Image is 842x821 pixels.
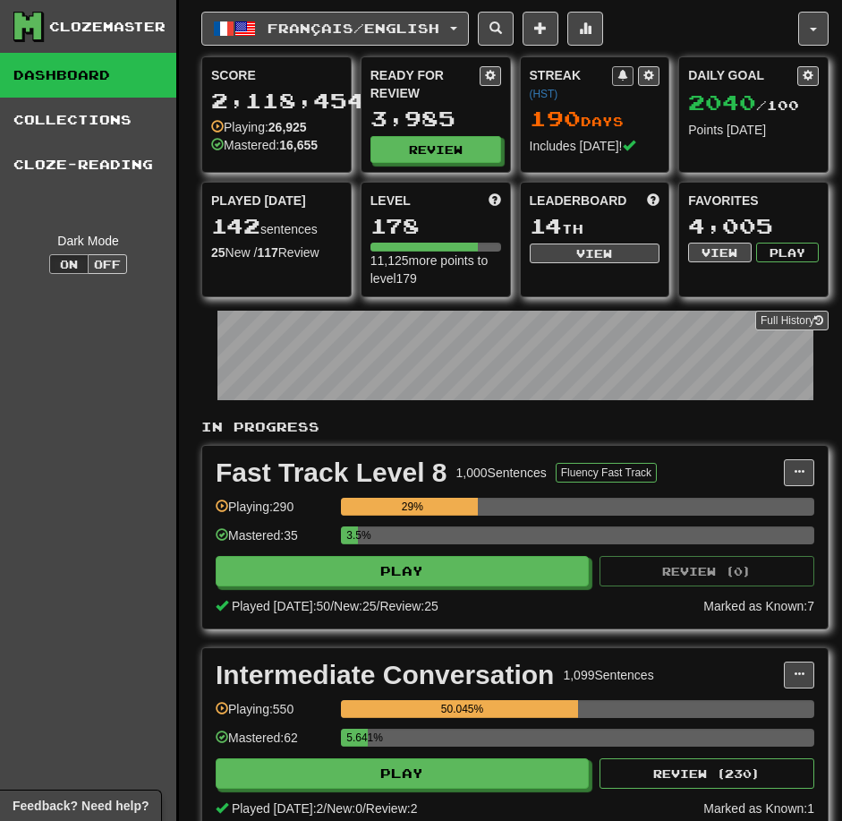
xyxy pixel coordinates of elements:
[346,526,357,544] div: 3.5%
[688,215,819,237] div: 4,005
[370,107,501,130] div: 3,985
[530,66,613,102] div: Streak
[688,90,756,115] span: 2040
[201,418,829,436] p: In Progress
[703,800,814,817] div: Marked as Known: 1
[211,118,307,136] div: Playing:
[456,464,547,482] div: 1,000 Sentences
[523,12,558,46] button: Add sentence to collection
[370,66,480,102] div: Ready for Review
[370,192,411,210] span: Level
[366,801,418,816] span: Review: 2
[688,121,819,139] div: Points [DATE]
[688,192,819,210] div: Favorites
[13,797,149,815] span: Open feedback widget
[49,254,89,274] button: On
[211,245,225,260] strong: 25
[600,556,814,586] button: Review (0)
[377,599,380,613] span: /
[530,215,660,238] div: th
[216,729,332,758] div: Mastered: 62
[530,192,627,210] span: Leaderboard
[88,254,127,274] button: Off
[232,801,323,816] span: Played [DATE]: 2
[556,463,657,483] button: Fluency Fast Track
[257,245,277,260] strong: 117
[211,244,342,261] div: New / Review
[323,801,327,816] span: /
[216,662,554,688] div: Intermediate Conversation
[216,700,332,730] div: Playing: 550
[211,215,342,238] div: sentences
[327,801,362,816] span: New: 0
[567,12,603,46] button: More stats
[279,138,318,152] strong: 16,655
[530,244,660,263] button: View
[379,599,438,613] span: Review: 25
[563,666,653,684] div: 1,099 Sentences
[530,106,581,131] span: 190
[756,243,819,262] button: Play
[346,700,577,718] div: 50.045%
[201,12,469,46] button: Français/English
[530,88,558,100] a: (HST)
[49,18,166,36] div: Clozemaster
[330,599,334,613] span: /
[216,758,589,789] button: Play
[346,729,368,747] div: 5.641%
[688,243,751,262] button: View
[216,459,447,486] div: Fast Track Level 8
[268,120,307,134] strong: 26,925
[13,232,163,250] div: Dark Mode
[755,311,829,330] a: Full History
[688,66,797,86] div: Daily Goal
[346,498,478,516] div: 29%
[211,213,260,238] span: 142
[211,192,306,210] span: Played [DATE]
[334,599,376,613] span: New: 25
[647,192,659,210] span: This week in points, UTC
[216,498,332,527] div: Playing: 290
[268,21,439,36] span: Français / English
[211,90,342,112] div: 2,118,454
[370,215,501,237] div: 178
[370,136,501,163] button: Review
[489,192,501,210] span: Score more points to level up
[370,252,501,287] div: 11,125 more points to level 179
[216,556,589,586] button: Play
[216,526,332,556] div: Mastered: 35
[211,66,342,84] div: Score
[703,597,814,615] div: Marked as Known: 7
[688,98,799,113] span: / 100
[530,213,562,238] span: 14
[211,136,318,154] div: Mastered:
[232,599,330,613] span: Played [DATE]: 50
[530,137,660,155] div: Includes [DATE]!
[478,12,514,46] button: Search sentences
[530,107,660,131] div: Day s
[600,758,814,789] button: Review (230)
[362,801,366,816] span: /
